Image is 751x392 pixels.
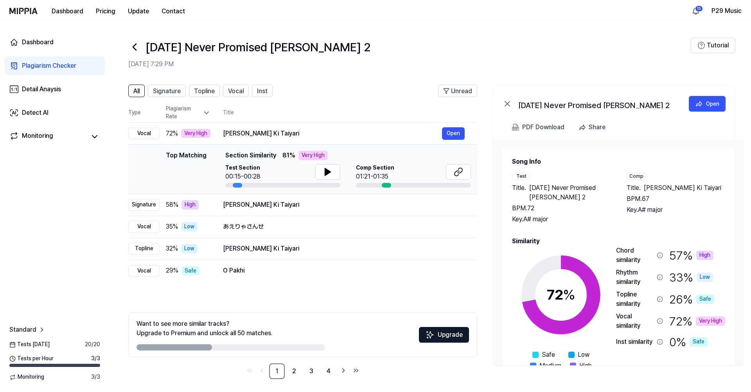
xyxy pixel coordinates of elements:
a: Go to next page [338,365,349,376]
div: [PERSON_NAME] Ki Taiyari [223,244,465,253]
span: Title . [627,183,641,193]
div: Comp [627,173,646,180]
span: Section Similarity [225,151,276,160]
img: PDF Download [512,124,519,131]
div: High [696,251,713,260]
button: Signature [148,85,186,97]
div: Test [512,173,531,180]
span: Title . [512,183,526,202]
a: Detail Anaysis [5,80,105,99]
div: Very High [696,316,725,326]
span: Test Section [225,164,261,172]
div: 00:15-00:28 [225,172,261,181]
button: Tutorial [691,38,735,53]
button: Share [575,119,612,135]
div: 33 % [669,268,713,287]
a: Go to first page [244,365,255,376]
span: Low [578,350,589,359]
div: 72 [547,284,575,305]
div: BPM. 72 [512,204,611,213]
div: Signature [128,199,160,211]
span: Safe [542,350,555,359]
div: Dashboard [22,38,54,47]
span: 32 % [166,244,178,253]
button: P29 Music [711,6,742,16]
div: Top Matching [166,151,207,188]
span: Tests [DATE] [9,341,50,349]
button: Update [122,4,155,19]
span: 20 / 20 [85,341,100,349]
span: 29 % [166,266,178,275]
div: Low [181,222,198,231]
a: Go to last page [350,365,361,376]
div: Vocal [128,128,160,139]
div: BPM. 67 [627,194,726,204]
div: Chord similarity [616,246,654,265]
img: logo [9,8,38,14]
div: Very High [298,151,328,160]
div: Detail Anaysis [22,85,61,94]
a: Update [122,0,155,22]
span: Vocal [228,87,244,96]
div: Low [697,273,713,282]
div: Very High [181,129,210,138]
div: High [181,200,199,210]
img: 알림 [691,6,701,16]
a: Plagiarism Checker [5,56,105,75]
div: [PERSON_NAME] Ki Taiyari [223,129,442,138]
a: Open [442,127,465,140]
div: Plagiarism Rate [166,105,210,120]
span: 72 % [166,129,178,138]
a: 2 [286,363,302,379]
a: Standard [9,325,46,334]
button: Vocal [223,85,249,97]
button: Inst [252,85,273,97]
span: [DATE] Never Promised [PERSON_NAME] 2 [529,183,611,202]
div: Vocal [128,221,160,233]
a: Song InfoTestTitle.[DATE] Never Promised [PERSON_NAME] 2BPM.72Key.A# majorCompTitle.[PERSON_NAME]... [493,140,744,365]
button: Contact [155,4,191,19]
div: Vocal [128,265,160,277]
div: Safe [690,337,708,347]
button: Upgrade [419,327,469,343]
a: Monitoring [9,131,86,142]
div: 13 [695,5,703,12]
div: Share [589,122,605,132]
span: Topline [194,87,215,96]
div: Open [706,99,719,108]
span: Monitoring [9,373,44,381]
span: Tests per Hour [9,355,54,363]
button: All [128,85,145,97]
div: Key. A# major [512,215,611,224]
h2: Song Info [512,157,725,166]
span: Medium [539,361,561,370]
span: Standard [9,325,36,334]
span: [PERSON_NAME] Ki Taiyari [644,183,721,193]
span: High [579,361,592,370]
span: All [133,87,140,96]
button: Pricing [90,4,122,19]
nav: pagination [128,363,477,379]
button: Topline [189,85,220,97]
div: Inst similarity [616,337,654,347]
a: 1 [269,363,285,379]
div: 72 % [669,312,725,331]
div: O Pakhi [223,266,465,275]
div: 0 % [669,334,708,350]
div: あえりゃさんせ [223,222,465,231]
img: Sparkles [425,330,435,340]
button: Unread [438,85,477,97]
a: Dashboard [5,33,105,52]
span: Inst [257,87,268,96]
a: Detect AI [5,103,105,122]
div: Vocal similarity [616,312,654,331]
a: Dashboard [45,4,90,19]
th: Type [128,103,160,123]
span: 3 / 3 [91,355,100,363]
span: 81 % [282,151,295,160]
a: Open [689,96,726,112]
a: 3 [304,363,319,379]
div: 26 % [669,290,714,309]
button: PDF Download [510,119,566,135]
